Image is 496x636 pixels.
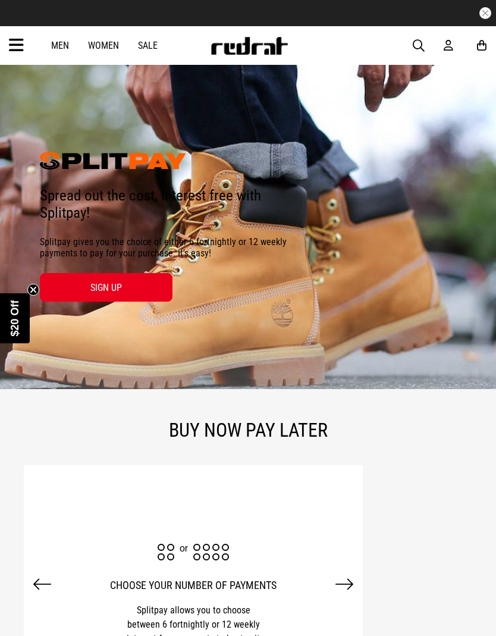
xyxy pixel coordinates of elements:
a: Men [51,40,69,51]
img: multi.svg [158,543,229,560]
img: Redrat logo [210,37,288,55]
a: Sale [138,40,158,51]
h2: BUY NOW PAY LATER [18,419,478,441]
span: $20 Off [9,300,21,336]
a: SIGN UP [40,273,172,302]
a: Women [88,40,119,51]
span: Splitpay gives you the choice of either 6 fortnightly or 12 weekly payments to pay for your purch... [40,236,307,259]
iframe: Customer reviews powered by Trustpilot [159,7,337,19]
h3: Spread out the cost, interest free with Splitpay! [40,187,307,221]
button: Close teaser [27,284,39,296]
h3: CHOOSE YOUR NUMBER OF PAYMENTS [48,578,339,593]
